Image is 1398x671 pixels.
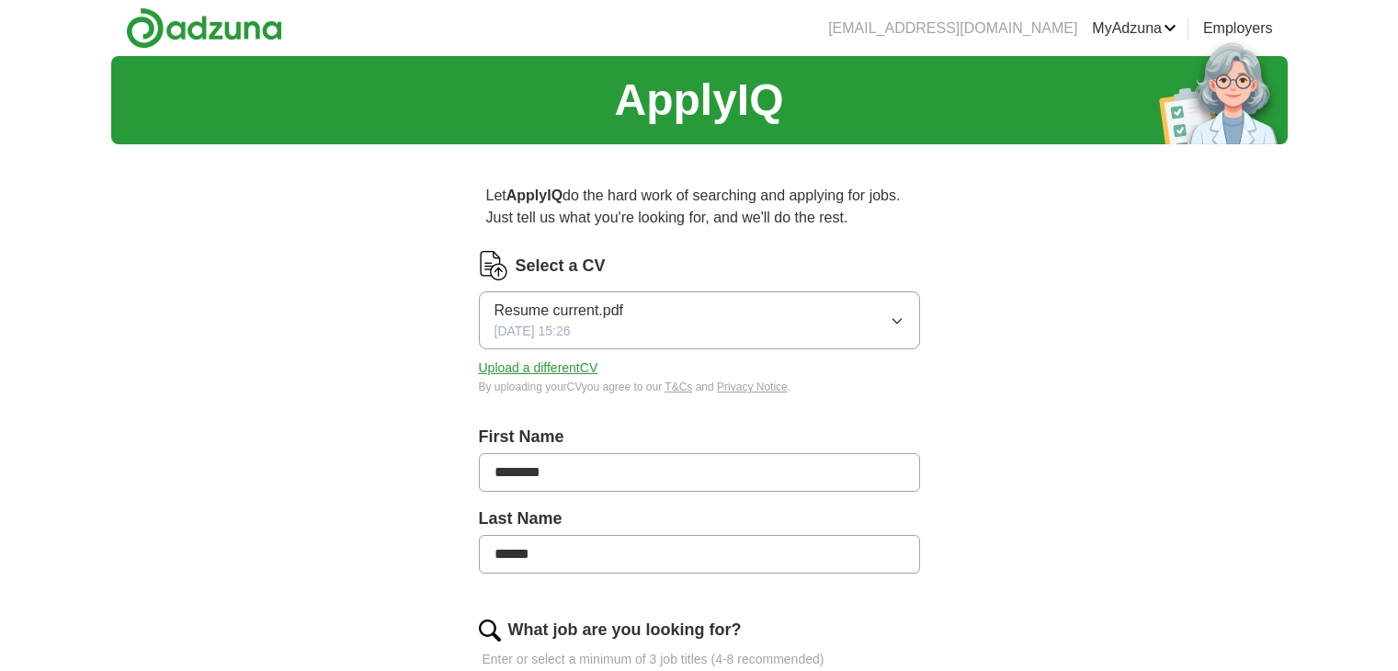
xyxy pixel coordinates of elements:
a: Employers [1203,17,1273,40]
label: What job are you looking for? [508,618,742,643]
a: T&Cs [665,381,692,393]
li: [EMAIL_ADDRESS][DOMAIN_NAME] [828,17,1077,40]
h1: ApplyIQ [614,67,783,133]
div: By uploading your CV you agree to our and . [479,379,920,395]
p: Let do the hard work of searching and applying for jobs. Just tell us what you're looking for, an... [479,177,920,236]
img: Adzuna logo [126,7,282,49]
a: MyAdzuna [1092,17,1176,40]
span: Resume current.pdf [494,300,624,322]
label: Select a CV [516,254,606,279]
a: Privacy Notice [717,381,788,393]
button: Upload a differentCV [479,358,598,378]
span: [DATE] 15:26 [494,322,571,341]
img: search.png [479,620,501,642]
label: First Name [479,425,920,449]
strong: ApplyIQ [506,188,563,203]
button: Resume current.pdf[DATE] 15:26 [479,291,920,349]
img: CV Icon [479,251,508,280]
label: Last Name [479,506,920,531]
p: Enter or select a minimum of 3 job titles (4-8 recommended) [479,650,920,669]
